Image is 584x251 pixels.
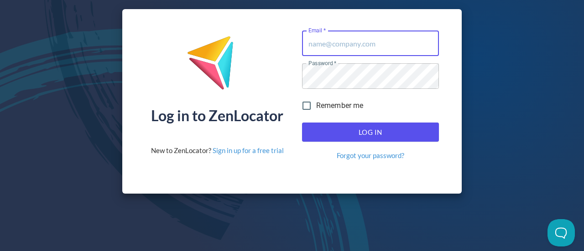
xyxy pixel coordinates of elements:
iframe: Toggle Customer Support [547,219,575,246]
a: Forgot your password? [337,151,404,160]
span: Remember me [316,100,364,111]
div: New to ZenLocator? [151,146,284,155]
img: ZenLocator [187,36,248,97]
span: Log In [312,126,429,138]
div: Log in to ZenLocator [151,108,283,123]
a: Sign in up for a free trial [213,146,284,154]
input: name@company.com [302,31,439,56]
button: Log In [302,123,439,142]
